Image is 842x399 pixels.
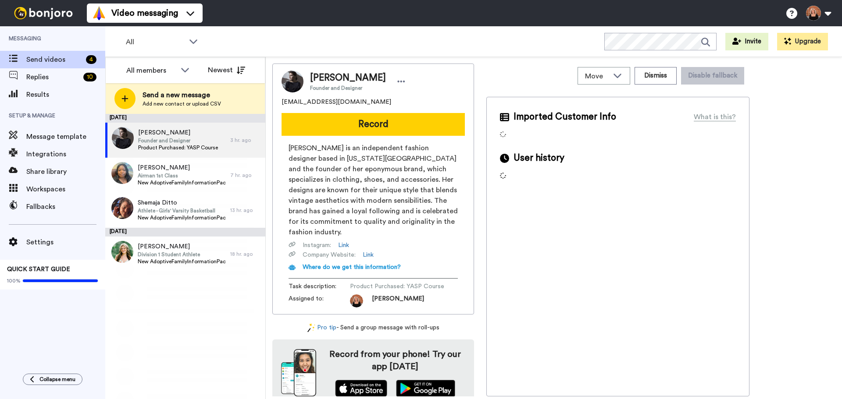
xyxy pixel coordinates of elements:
[26,72,80,82] span: Replies
[138,128,218,137] span: [PERSON_NAME]
[138,137,218,144] span: Founder and Designer
[111,241,133,263] img: f1f1a4df-3693-4302-8bf8-82d2cb5f0c90.jpg
[26,89,105,100] span: Results
[138,242,226,251] span: [PERSON_NAME]
[514,152,564,165] span: User history
[289,294,350,307] span: Assigned to:
[303,264,401,270] span: Where do we get this information?
[289,282,350,291] span: Task description :
[725,33,768,50] button: Invite
[111,197,133,219] img: bac8cbd4-5c7d-4177-b1ee-dd5439089ebc.jpg
[335,380,387,397] img: appstore
[396,380,455,397] img: playstore
[585,71,609,81] span: Move
[201,61,252,79] button: Newest
[138,163,226,172] span: [PERSON_NAME]
[694,112,736,122] div: What is this?
[138,258,226,265] span: New AdoptiveFamilyInformationPacket Tagged
[138,198,226,207] span: Shemaja Ditto
[111,162,133,184] img: 2de3c833-7357-4ec2-a310-3e17048a1ce0.jpg
[7,277,21,284] span: 100%
[372,294,424,307] span: [PERSON_NAME]
[310,71,386,85] span: [PERSON_NAME]
[138,144,218,151] span: Product Purchased: YASP Course
[7,266,70,272] span: QUICK START GUIDE
[777,33,828,50] button: Upgrade
[26,166,105,177] span: Share library
[272,323,474,332] div: - Send a group message with roll-ups
[126,65,176,76] div: All members
[26,201,105,212] span: Fallbacks
[281,349,316,396] img: download
[350,294,363,307] img: 6ccd836c-b7c5-4d2c-a823-b2b2399f2d6c-1746485891.jpg
[230,251,261,258] div: 18 hr. ago
[350,282,444,291] span: Product Purchased: YASP Course
[26,184,105,194] span: Workspaces
[307,323,315,332] img: magic-wand.svg
[363,251,374,259] a: Link
[138,251,226,258] span: Division 1 Student Athlete
[307,323,336,332] a: Pro tip
[303,241,331,250] span: Instagram :
[39,376,75,383] span: Collapse menu
[138,214,226,221] span: New AdoptiveFamilyInformationPacket Tagged
[92,6,106,20] img: vm-color.svg
[26,149,105,159] span: Integrations
[26,54,82,65] span: Send videos
[23,374,82,385] button: Collapse menu
[138,207,226,214] span: Athlete - Girls' Varsity Basketball
[112,127,134,149] img: 6d893af5-a2c8-4a35-a5e7-6360e811b531.jpg
[282,71,303,92] img: Image of Rachel Coney
[230,172,261,179] div: 7 hr. ago
[138,172,226,179] span: Airman 1st Class
[282,98,391,106] span: [EMAIL_ADDRESS][DOMAIN_NAME]
[126,37,185,47] span: All
[681,67,744,85] button: Disable fallback
[11,7,76,19] img: bj-logo-header-white.svg
[26,131,105,142] span: Message template
[325,348,465,373] h4: Record from your phone! Try our app [DATE]
[310,85,386,92] span: Founder and Designer
[143,90,221,100] span: Send a new message
[105,228,265,237] div: [DATE]
[303,251,356,259] span: Company Website :
[143,100,221,107] span: Add new contact or upload CSV
[289,143,458,237] span: [PERSON_NAME] is an independent fashion designer based in [US_STATE][GEOGRAPHIC_DATA] and the fou...
[230,137,261,144] div: 3 hr. ago
[138,179,226,186] span: New AdoptiveFamilyInformationPacket Tagged
[86,55,96,64] div: 4
[26,237,105,247] span: Settings
[282,113,465,136] button: Record
[338,241,349,250] a: Link
[230,207,261,214] div: 13 hr. ago
[635,67,677,85] button: Dismiss
[105,114,265,123] div: [DATE]
[514,110,616,124] span: Imported Customer Info
[111,7,178,19] span: Video messaging
[83,73,96,81] div: 10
